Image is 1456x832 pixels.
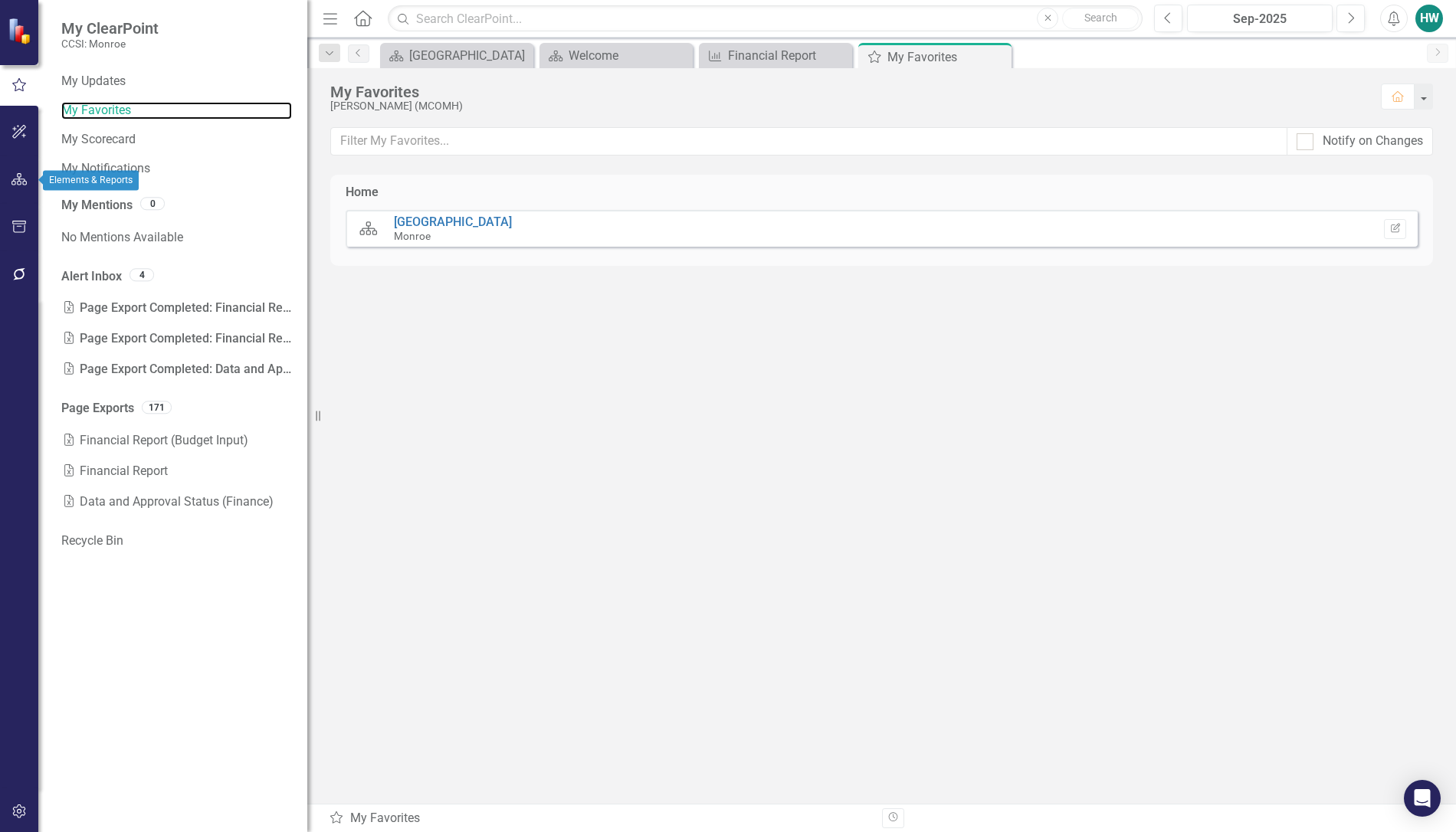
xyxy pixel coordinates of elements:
div: 171 [142,401,172,414]
div: Financial Report [728,46,848,65]
div: My Favorites [329,810,871,827]
a: Recycle Bin [61,532,292,550]
a: [GEOGRAPHIC_DATA] [384,46,530,65]
a: Page Exports [61,400,134,418]
a: Financial Report [703,46,848,65]
span: Search [1084,11,1117,24]
div: 4 [130,268,154,281]
div: [GEOGRAPHIC_DATA] [409,46,530,65]
button: HW [1415,5,1443,32]
a: My Mentions [61,197,133,215]
input: Filter My Favorites... [330,127,1287,156]
div: No Mentions Available [61,222,292,253]
button: Set Home Page [1384,219,1406,239]
div: Notify on Changes [1323,133,1423,150]
div: My Favorites [330,84,1366,100]
div: Sep-2025 [1192,10,1327,28]
a: My Favorites [61,102,292,120]
a: Financial Report (Budget Input) [61,425,292,456]
a: Welcome [543,46,689,65]
div: Page Export Completed: Data and Approval Status (Finance) [61,354,292,385]
div: Page Export Completed: Financial Report (Budget Input) [61,293,292,323]
a: Financial Report [61,456,292,486]
a: My Scorecard [61,131,292,149]
div: 0 [140,197,165,210]
a: My Notifications [61,160,292,178]
small: CCSI: Monroe [61,38,159,50]
input: Search ClearPoint... [388,5,1143,32]
a: Alert Inbox [61,268,122,286]
img: ClearPoint Strategy [8,17,34,44]
button: Search [1062,8,1139,29]
button: Sep-2025 [1187,5,1333,32]
a: [GEOGRAPHIC_DATA] [394,215,512,229]
div: Page Export Completed: Financial Report [61,323,292,354]
div: Elements & Reports [43,171,139,191]
div: Welcome [569,46,689,65]
div: [PERSON_NAME] (MCOMH) [330,100,1366,112]
div: Home [346,184,379,201]
a: Data and Approval Status (Finance) [61,486,292,517]
span: My ClearPoint [61,19,159,38]
small: Monroe [394,230,431,242]
a: My Updates [61,73,292,90]
div: My Favorites [887,47,1008,67]
div: Open Intercom Messenger [1404,780,1441,817]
